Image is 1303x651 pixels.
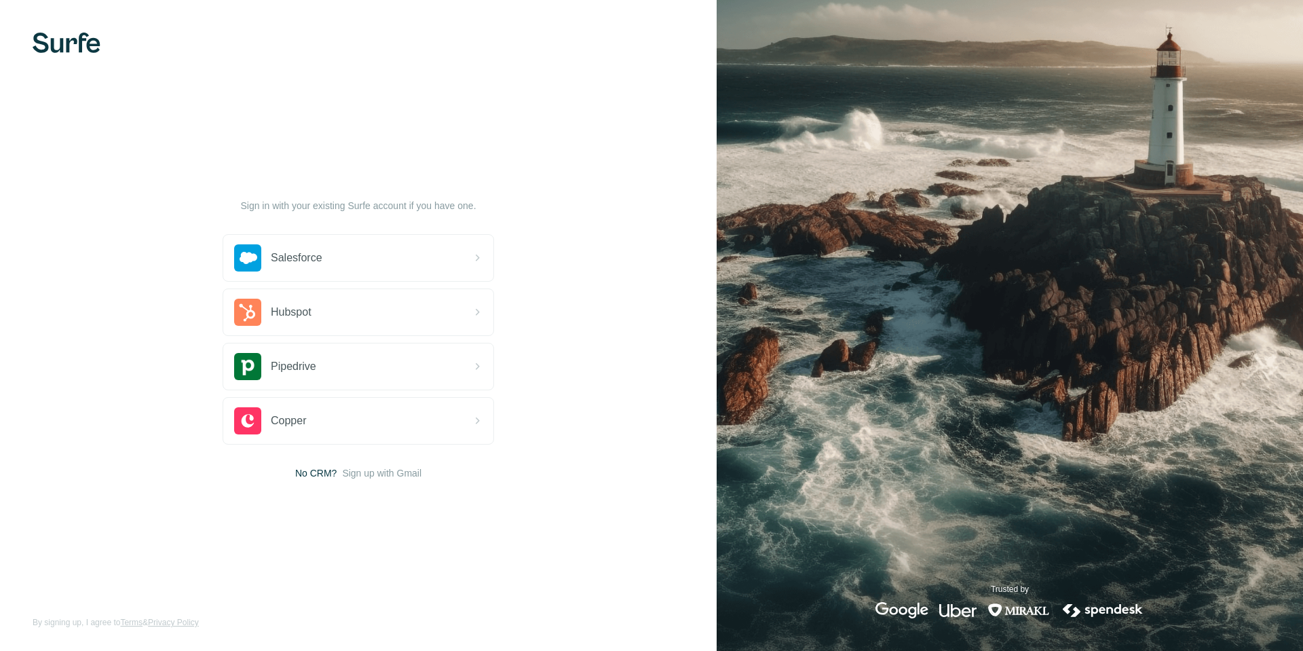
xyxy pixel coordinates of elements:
[234,244,261,272] img: salesforce's logo
[271,304,311,320] span: Hubspot
[271,413,306,429] span: Copper
[223,172,494,193] h1: Let’s get started!
[987,602,1050,618] img: mirakl's logo
[875,602,928,618] img: google's logo
[33,616,199,629] span: By signing up, I agree to &
[342,466,421,480] button: Sign up with Gmail
[271,358,316,375] span: Pipedrive
[148,618,199,627] a: Privacy Policy
[271,250,322,266] span: Salesforce
[120,618,143,627] a: Terms
[1061,602,1145,618] img: spendesk's logo
[234,353,261,380] img: pipedrive's logo
[939,602,977,618] img: uber's logo
[295,466,337,480] span: No CRM?
[234,407,261,434] img: copper's logo
[33,33,100,53] img: Surfe's logo
[234,299,261,326] img: hubspot's logo
[240,199,476,212] p: Sign in with your existing Surfe account if you have one.
[991,583,1029,595] p: Trusted by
